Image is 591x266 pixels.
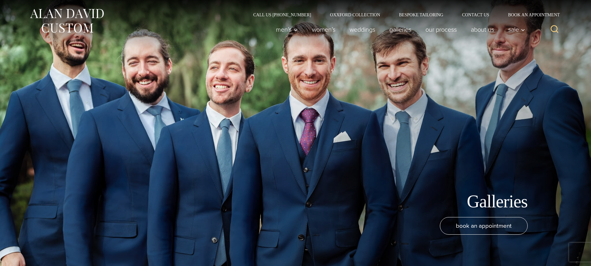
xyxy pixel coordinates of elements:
a: About Us [464,23,501,36]
a: weddings [342,23,382,36]
img: Alan David Custom [29,7,104,35]
a: Oxxford Collection [320,13,389,17]
a: Bespoke Tailoring [389,13,452,17]
a: Galleries [382,23,418,36]
span: Men’s [276,26,298,33]
a: Our Process [418,23,464,36]
nav: Primary Navigation [269,23,528,36]
a: Women’s [305,23,342,36]
span: book an appointment [456,221,512,230]
a: Call Us [PHONE_NUMBER] [244,13,321,17]
a: Book an Appointment [499,13,562,17]
span: Sale [508,26,525,33]
a: Contact Us [453,13,499,17]
a: book an appointment [440,217,528,235]
nav: Secondary Navigation [244,13,562,17]
h1: Galleries [467,191,528,212]
button: View Search Form [547,22,562,37]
